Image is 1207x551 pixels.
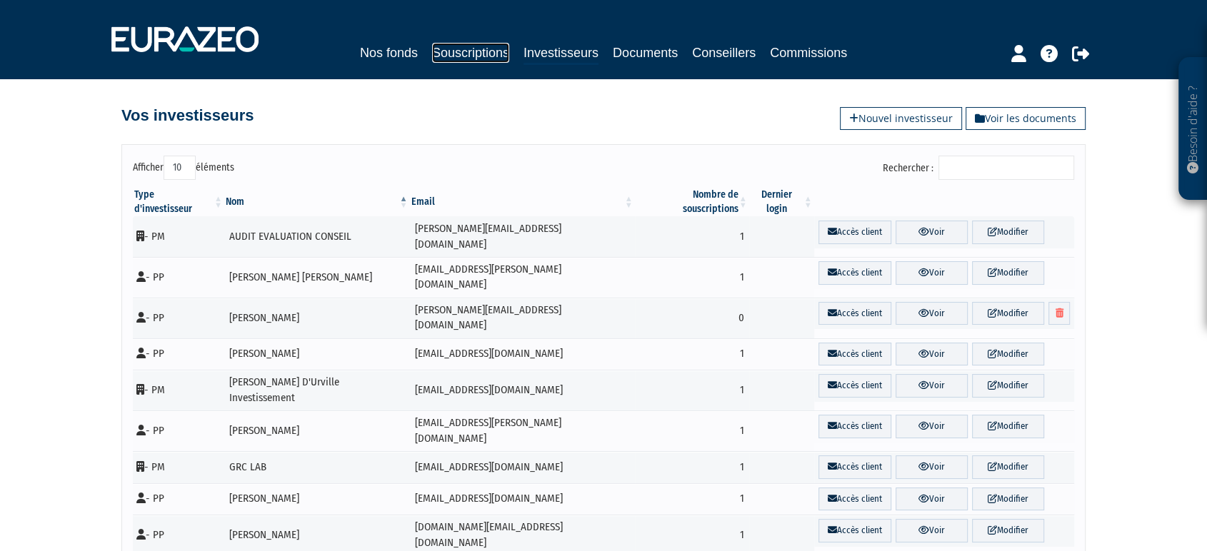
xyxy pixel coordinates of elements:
[635,257,749,298] td: 1
[410,298,635,338] td: [PERSON_NAME][EMAIL_ADDRESS][DOMAIN_NAME]
[224,257,409,298] td: [PERSON_NAME] [PERSON_NAME]
[613,43,678,63] a: Documents
[133,257,224,298] td: - PP
[224,338,409,370] td: [PERSON_NAME]
[410,188,635,216] th: Email : activer pour trier la colonne par ordre croissant
[635,338,749,370] td: 1
[111,26,259,52] img: 1732889491-logotype_eurazeo_blanc_rvb.png
[972,221,1044,244] a: Modifier
[133,188,224,216] th: Type d'investisseur : activer pour trier la colonne par ordre croissant
[883,156,1074,180] label: Rechercher :
[410,257,635,298] td: [EMAIL_ADDRESS][PERSON_NAME][DOMAIN_NAME]
[635,216,749,257] td: 1
[164,156,196,180] select: Afficheréléments
[133,451,224,483] td: - PM
[133,338,224,370] td: - PP
[972,343,1044,366] a: Modifier
[410,370,635,410] td: [EMAIL_ADDRESS][DOMAIN_NAME]
[224,188,409,216] th: Nom : activer pour trier la colonne par ordre d&eacute;croissant
[133,156,234,180] label: Afficher éléments
[692,43,756,63] a: Conseillers
[133,410,224,451] td: - PP
[635,298,749,338] td: 0
[635,451,749,483] td: 1
[818,302,891,325] a: Accès client
[896,343,968,366] a: Voir
[224,451,409,483] td: GRC LAB
[224,370,409,410] td: [PERSON_NAME] D'Urville Investissement
[410,451,635,483] td: [EMAIL_ADDRESS][DOMAIN_NAME]
[896,487,968,511] a: Voir
[896,455,968,479] a: Voir
[410,410,635,451] td: [EMAIL_ADDRESS][PERSON_NAME][DOMAIN_NAME]
[896,415,968,438] a: Voir
[133,216,224,257] td: - PM
[972,374,1044,398] a: Modifier
[972,261,1044,285] a: Modifier
[121,107,254,124] h4: Vos investisseurs
[896,302,968,325] a: Voir
[972,302,1044,325] a: Modifier
[360,43,418,63] a: Nos fonds
[972,415,1044,438] a: Modifier
[818,221,891,244] a: Accès client
[818,519,891,542] a: Accès client
[1048,302,1070,325] a: Supprimer
[814,188,1074,216] th: &nbsp;
[635,370,749,410] td: 1
[818,415,891,438] a: Accès client
[896,374,968,398] a: Voir
[1185,65,1201,193] p: Besoin d'aide ?
[224,410,409,451] td: [PERSON_NAME]
[966,107,1086,130] a: Voir les documents
[770,43,847,63] a: Commissions
[972,519,1044,542] a: Modifier
[224,298,409,338] td: [PERSON_NAME]
[818,487,891,511] a: Accès client
[818,261,891,285] a: Accès client
[840,107,962,130] a: Nouvel investisseur
[133,298,224,338] td: - PP
[635,483,749,515] td: 1
[818,455,891,479] a: Accès client
[972,455,1044,479] a: Modifier
[224,216,409,257] td: AUDIT EVALUATION CONSEIL
[410,338,635,370] td: [EMAIL_ADDRESS][DOMAIN_NAME]
[635,188,749,216] th: Nombre de souscriptions : activer pour trier la colonne par ordre croissant
[410,483,635,515] td: [EMAIL_ADDRESS][DOMAIN_NAME]
[410,216,635,257] td: [PERSON_NAME][EMAIL_ADDRESS][DOMAIN_NAME]
[818,374,891,398] a: Accès client
[224,483,409,515] td: [PERSON_NAME]
[133,483,224,515] td: - PP
[524,43,599,65] a: Investisseurs
[432,43,509,63] a: Souscriptions
[896,261,968,285] a: Voir
[938,156,1074,180] input: Rechercher :
[749,188,814,216] th: Dernier login : activer pour trier la colonne par ordre croissant
[896,519,968,542] a: Voir
[133,370,224,410] td: - PM
[896,221,968,244] a: Voir
[635,410,749,451] td: 1
[818,343,891,366] a: Accès client
[972,487,1044,511] a: Modifier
